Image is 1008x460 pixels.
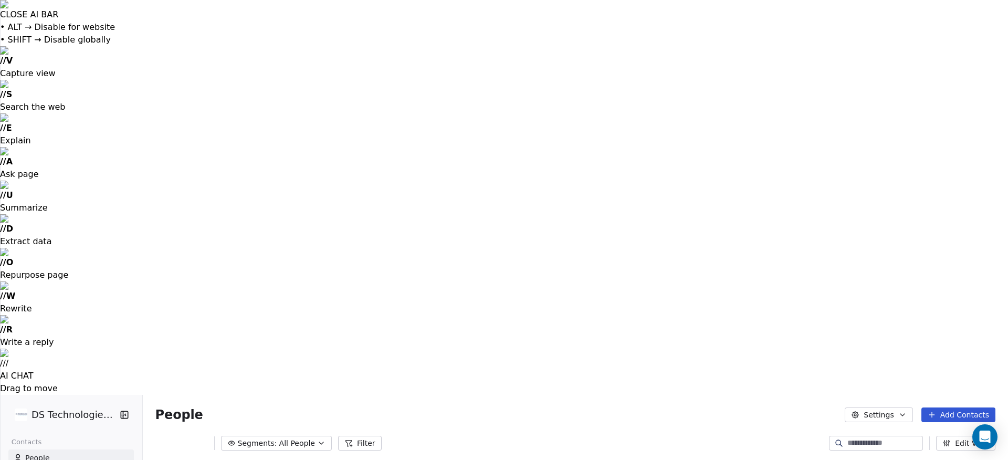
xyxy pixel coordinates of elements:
span: DS Technologies Inc [31,408,117,422]
span: Contacts [7,434,46,450]
span: Segments: [238,438,277,449]
button: Add Contacts [921,407,995,422]
span: All People [279,438,315,449]
button: Edit View [936,436,995,451]
img: DS%20Updated%20Logo.jpg [15,409,27,421]
button: Filter [338,436,382,451]
div: Open Intercom Messenger [972,424,997,449]
button: DS Technologies Inc [13,406,112,424]
button: Settings [845,407,912,422]
span: People [155,407,203,423]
